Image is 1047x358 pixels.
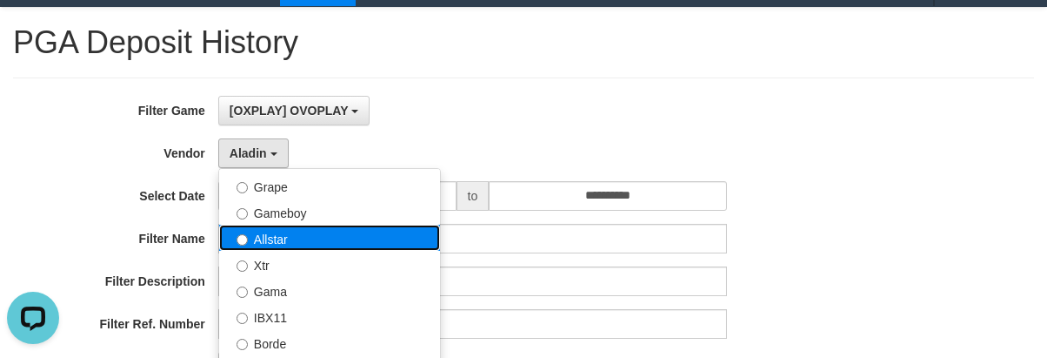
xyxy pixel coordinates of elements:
span: Aladin [230,146,267,160]
label: Borde [219,329,440,355]
label: Gama [219,277,440,303]
button: Open LiveChat chat widget [7,7,59,59]
input: Grape [237,182,248,193]
input: Borde [237,339,248,350]
button: Aladin [218,138,289,168]
button: [OXPLAY] OVOPLAY [218,96,370,125]
label: Grape [219,172,440,199]
input: Gama [237,287,248,298]
label: Allstar [219,225,440,251]
input: IBX11 [237,313,248,324]
span: [OXPLAY] OVOPLAY [230,104,348,118]
span: to [457,181,490,211]
label: Gameboy [219,199,440,225]
h1: PGA Deposit History [13,25,1034,60]
label: Xtr [219,251,440,277]
input: Allstar [237,234,248,246]
label: IBX11 [219,303,440,329]
input: Xtr [237,260,248,272]
input: Gameboy [237,208,248,220]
